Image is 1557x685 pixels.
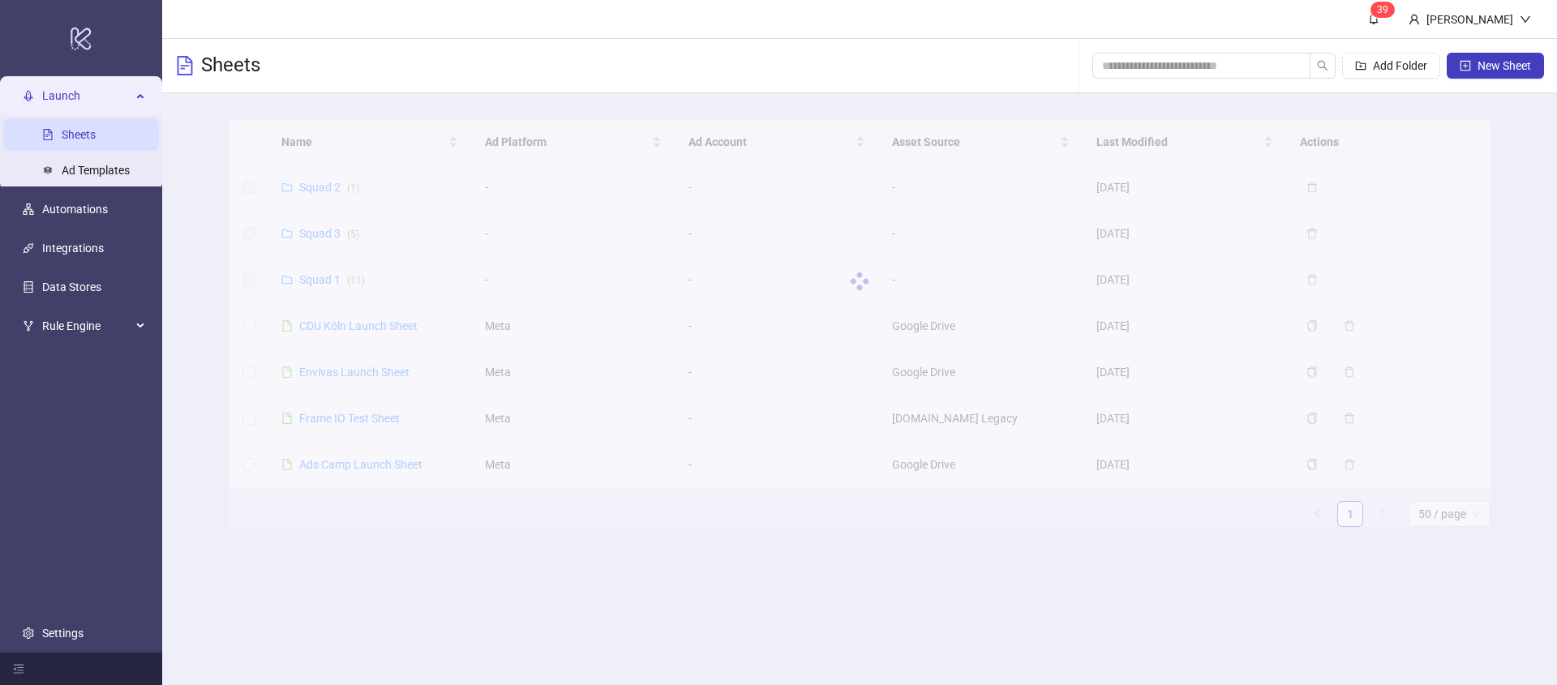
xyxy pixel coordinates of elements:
span: 3 [1377,4,1383,15]
span: Add Folder [1373,59,1427,72]
a: Sheets [62,128,96,141]
div: [PERSON_NAME] [1420,11,1520,28]
span: down [1520,14,1531,25]
span: menu-fold [13,663,24,674]
span: folder-add [1355,60,1366,71]
span: 9 [1383,4,1388,15]
span: Rule Engine [42,310,131,342]
span: plus-square [1460,60,1471,71]
span: New Sheet [1478,59,1531,72]
span: fork [23,320,34,332]
sup: 39 [1370,2,1395,18]
a: Integrations [42,242,104,255]
h3: Sheets [201,53,260,79]
span: bell [1368,13,1379,24]
button: Add Folder [1342,53,1440,79]
a: Settings [42,627,84,640]
span: search [1317,60,1328,71]
span: user [1409,14,1420,25]
span: rocket [23,90,34,101]
span: Launch [42,79,131,112]
a: Ad Templates [62,164,130,177]
span: file-text [175,56,195,75]
a: Data Stores [42,280,101,293]
button: New Sheet [1447,53,1544,79]
a: Automations [42,203,108,216]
